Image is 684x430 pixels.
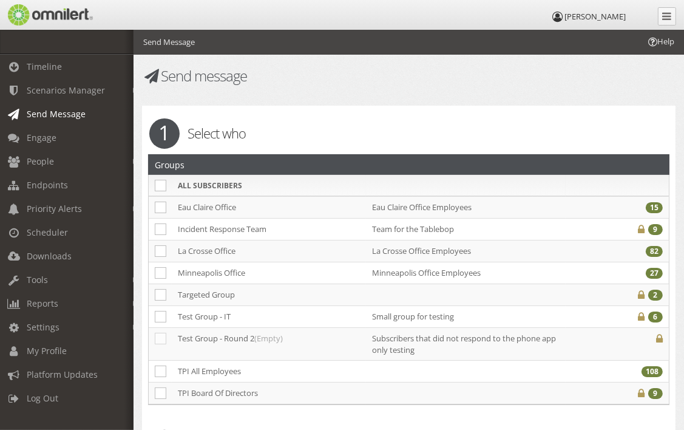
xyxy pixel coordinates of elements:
[648,290,663,301] div: 2
[27,227,68,238] span: Scheduler
[638,225,645,233] i: Private
[27,108,86,120] span: Send Message
[143,36,195,48] li: Send Message
[27,9,52,19] span: Help
[172,175,366,196] th: ALL SUBSCRIBERS
[27,155,54,167] span: People
[27,321,59,333] span: Settings
[27,369,98,380] span: Platform Updates
[149,118,180,149] span: 1
[648,388,663,399] div: 9
[658,7,676,26] a: Collapse Menu
[366,327,566,360] td: Subscribers that did not respond to the phone app only testing
[638,313,645,321] i: Private
[646,268,663,279] div: 27
[142,68,401,84] h1: Send message
[366,196,566,219] td: Eau Claire Office Employees
[172,218,366,240] td: Incident Response Team
[648,224,663,235] div: 9
[172,196,366,219] td: Eau Claire Office
[366,305,566,327] td: Small group for testing
[6,4,93,26] img: Omnilert
[172,284,366,305] td: Targeted Group
[27,274,48,285] span: Tools
[366,218,566,240] td: Team for the Tablebop
[27,203,82,214] span: Priority Alerts
[638,291,645,299] i: Private
[564,11,626,22] span: [PERSON_NAME]
[648,312,663,322] div: 6
[27,345,67,357] span: My Profile
[254,333,283,344] span: (Empty)
[140,124,677,142] h2: Select who
[172,383,366,404] td: TPI Board Of Directors
[656,335,663,343] i: Private
[27,298,58,309] span: Reports
[27,179,68,191] span: Endpoints
[366,240,566,262] td: La Crosse Office Employees
[172,262,366,284] td: Minneapolis Office
[646,246,663,257] div: 82
[27,132,56,143] span: Engage
[642,366,663,377] div: 108
[172,327,366,360] td: Test Group - Round 2
[638,389,645,397] i: Private
[172,305,366,327] td: Test Group - IT
[27,250,72,262] span: Downloads
[27,61,62,72] span: Timeline
[27,392,58,404] span: Log Out
[646,202,663,213] div: 15
[155,155,185,174] h2: Groups
[366,262,566,284] td: Minneapolis Office Employees
[27,84,105,96] span: Scenarios Manager
[172,361,366,383] td: TPI All Employees
[172,240,366,262] td: La Crosse Office
[646,36,674,47] span: Help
